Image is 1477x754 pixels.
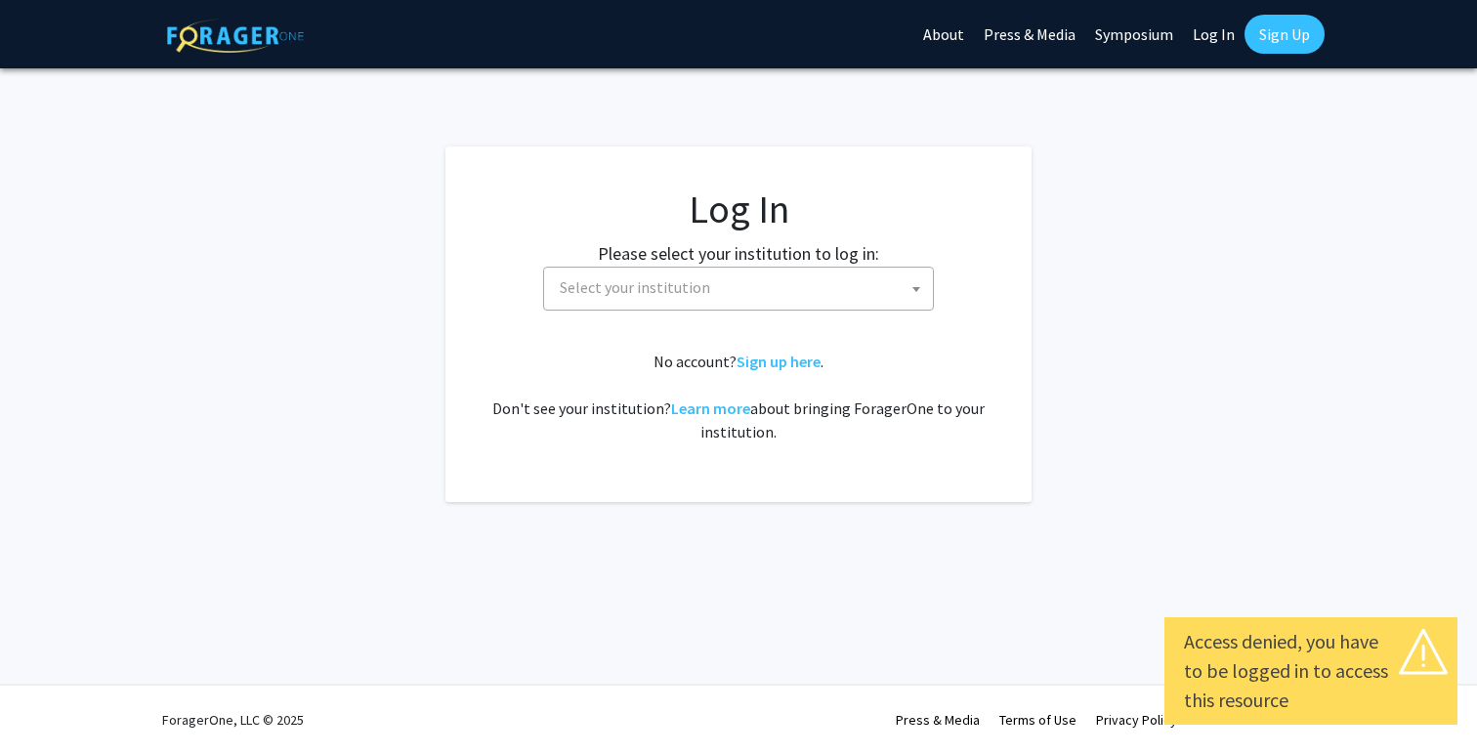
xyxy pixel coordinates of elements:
[543,267,934,311] span: Select your institution
[552,268,933,308] span: Select your institution
[598,240,879,267] label: Please select your institution to log in:
[162,686,304,754] div: ForagerOne, LLC © 2025
[737,352,821,371] a: Sign up here
[485,350,992,443] div: No account? . Don't see your institution? about bringing ForagerOne to your institution.
[671,398,750,418] a: Learn more about bringing ForagerOne to your institution
[485,186,992,232] h1: Log In
[560,277,710,297] span: Select your institution
[1245,15,1325,54] a: Sign Up
[167,19,304,53] img: ForagerOne Logo
[1184,627,1438,715] div: Access denied, you have to be logged in to access this resource
[1096,711,1177,729] a: Privacy Policy
[999,711,1076,729] a: Terms of Use
[896,711,980,729] a: Press & Media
